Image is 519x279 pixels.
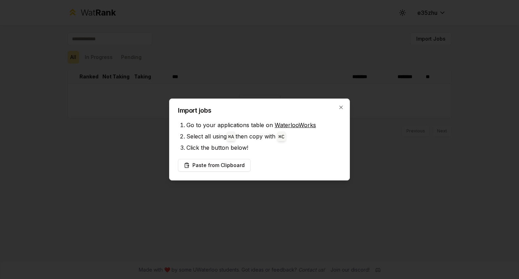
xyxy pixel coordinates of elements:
[228,134,234,140] code: ⌘ A
[186,142,341,153] li: Click the button below!
[178,159,251,172] button: Paste from Clipboard
[186,131,341,142] li: Select all using then copy with
[275,121,316,129] a: WaterlooWorks
[186,119,341,131] li: Go to your applications table on
[178,107,341,114] h2: Import jobs
[279,134,285,140] code: ⌘ C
